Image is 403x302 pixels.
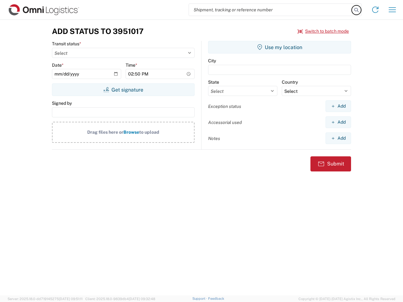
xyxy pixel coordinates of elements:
[123,130,139,135] span: Browse
[129,297,155,301] span: [DATE] 09:32:48
[208,120,242,125] label: Accessorial used
[208,136,220,141] label: Notes
[52,41,81,47] label: Transit status
[192,297,208,300] a: Support
[8,297,82,301] span: Server: 2025.18.0-dd719145275
[310,156,351,171] button: Submit
[126,62,137,68] label: Time
[208,58,216,64] label: City
[208,79,219,85] label: State
[326,116,351,128] button: Add
[298,296,395,302] span: Copyright © [DATE]-[DATE] Agistix Inc., All Rights Reserved
[52,27,144,36] h3: Add Status to 3951017
[59,297,82,301] span: [DATE] 09:51:11
[52,62,64,68] label: Date
[139,130,159,135] span: to upload
[208,103,241,109] label: Exception status
[52,83,195,96] button: Get signature
[87,130,123,135] span: Drag files here or
[326,100,351,112] button: Add
[189,4,352,16] input: Shipment, tracking or reference number
[208,41,351,53] button: Use my location
[326,132,351,144] button: Add
[298,26,349,36] button: Switch to batch mode
[52,100,72,106] label: Signed by
[282,79,298,85] label: Country
[85,297,155,301] span: Client: 2025.18.0-9839db4
[208,297,224,300] a: Feedback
